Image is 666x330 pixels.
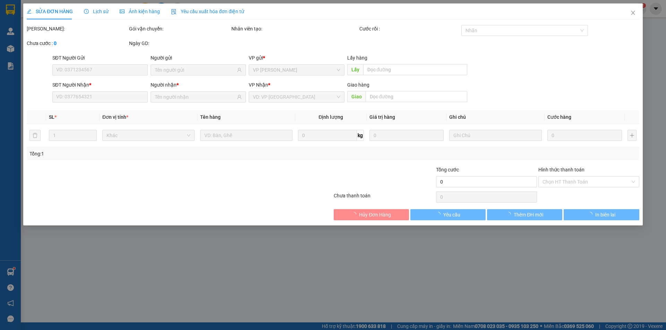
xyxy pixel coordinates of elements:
b: 0 [54,41,57,46]
span: Cước hàng [547,114,571,120]
span: Khác [106,130,190,141]
span: Tên hàng [200,114,221,120]
span: Ảnh kiện hàng [120,9,160,14]
div: Gói vận chuyển: [129,25,230,33]
span: loading [352,212,359,217]
input: Tên người gửi [155,66,236,74]
span: Đơn vị tính [102,114,128,120]
span: Lấy [347,64,363,75]
div: Chưa cước : [27,39,128,47]
div: Ngày GD: [129,39,230,47]
th: Ghi chú [447,110,545,124]
span: Yêu cầu [443,211,460,218]
div: VP gửi [249,54,344,62]
span: loading [588,212,595,217]
span: Tổng cước [436,167,459,172]
span: loading [506,212,514,217]
input: Dọc đường [363,64,467,75]
span: VP MỘC CHÂU [253,65,340,75]
span: clock-circle [84,9,89,14]
span: Hủy Đơn Hàng [359,211,391,218]
div: [PERSON_NAME]: [27,25,128,33]
div: Nhân viên tạo: [231,25,358,33]
input: 0 [369,130,444,141]
div: Cước rồi : [359,25,460,33]
button: Close [623,3,643,23]
button: Thêm ĐH mới [487,209,562,220]
div: Người nhận [151,81,246,89]
span: Thêm ĐH mới [514,211,543,218]
div: Chưa thanh toán [333,192,435,204]
span: SỬA ĐƠN HÀNG [27,9,73,14]
button: delete [29,130,41,141]
input: 0 [547,130,622,141]
span: close [630,10,636,16]
span: Giao hàng [347,82,369,88]
button: Hủy Đơn Hàng [334,209,409,220]
span: SL [49,114,54,120]
button: Yêu cầu [410,209,486,220]
span: Lịch sử [84,9,109,14]
label: Hình thức thanh toán [538,167,584,172]
span: Giao [347,91,366,102]
div: SĐT Người Nhận [52,81,148,89]
input: VD: Bàn, Ghế [200,130,292,141]
span: VP Nhận [249,82,268,88]
span: edit [27,9,32,14]
div: Tổng: 1 [29,150,257,158]
input: Tên người nhận [155,93,236,101]
span: user [237,68,242,72]
span: loading [436,212,443,217]
div: SĐT Người Gửi [52,54,148,62]
span: Định lượng [319,114,343,120]
span: Yêu cầu xuất hóa đơn điện tử [171,9,244,14]
span: Giá trị hàng [369,114,395,120]
input: Ghi Chú [450,130,542,141]
button: plus [627,130,637,141]
span: In biên lai [595,211,615,218]
span: user [237,95,242,99]
img: icon [171,9,177,15]
span: picture [120,9,125,14]
span: Lấy hàng [347,55,367,61]
span: kg [357,130,364,141]
input: Dọc đường [366,91,467,102]
button: In biên lai [564,209,639,220]
div: Người gửi [151,54,246,62]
